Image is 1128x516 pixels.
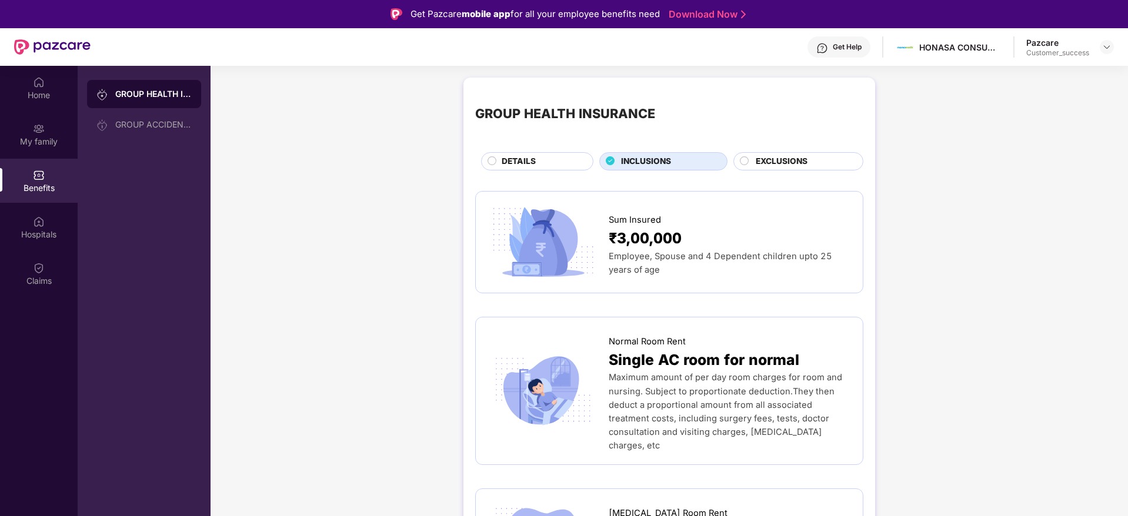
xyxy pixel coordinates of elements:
img: icon [488,352,599,430]
img: Mamaearth%20Logo.jpg [897,39,914,56]
strong: mobile app [462,8,510,19]
img: svg+xml;base64,PHN2ZyBpZD0iQ2xhaW0iIHhtbG5zPSJodHRwOi8vd3d3LnczLm9yZy8yMDAwL3N2ZyIgd2lkdGg9IjIwIi... [33,262,45,274]
div: HONASA CONSUMER LIMITED [919,42,1002,53]
div: GROUP HEALTH INSURANCE [475,103,655,123]
div: GROUP ACCIDENTAL INSURANCE [115,120,192,129]
img: svg+xml;base64,PHN2ZyBpZD0iSG9tZSIgeG1sbnM9Imh0dHA6Ly93d3cudzMub3JnLzIwMDAvc3ZnIiB3aWR0aD0iMjAiIG... [33,76,45,88]
img: svg+xml;base64,PHN2ZyB3aWR0aD0iMjAiIGhlaWdodD0iMjAiIHZpZXdCb3g9IjAgMCAyMCAyMCIgZmlsbD0ibm9uZSIgeG... [96,119,108,131]
span: INCLUSIONS [621,155,671,168]
span: EXCLUSIONS [756,155,807,168]
span: Maximum amount of per day room charges for room and nursing. Subject to proportionate deduction.T... [609,372,842,450]
span: Single AC room for normal [609,349,799,371]
div: Pazcare [1026,37,1089,48]
img: svg+xml;base64,PHN2ZyBpZD0iSG9zcGl0YWxzIiB4bWxucz0iaHR0cDovL3d3dy53My5vcmcvMjAwMC9zdmciIHdpZHRoPS... [33,216,45,227]
img: icon [488,203,599,281]
div: Get Help [833,42,862,52]
img: svg+xml;base64,PHN2ZyBpZD0iSGVscC0zMngzMiIgeG1sbnM9Imh0dHA6Ly93d3cudzMub3JnLzIwMDAvc3ZnIiB3aWR0aD... [816,42,828,54]
img: New Pazcare Logo [14,39,91,55]
div: Customer_success [1026,48,1089,58]
img: svg+xml;base64,PHN2ZyBpZD0iRHJvcGRvd24tMzJ4MzIiIHhtbG5zPSJodHRwOi8vd3d3LnczLm9yZy8yMDAwL3N2ZyIgd2... [1102,42,1112,52]
span: DETAILS [502,155,536,168]
div: GROUP HEALTH INSURANCE [115,88,192,100]
span: ₹3,00,000 [609,227,682,250]
span: Sum Insured [609,213,661,227]
span: Employee, Spouse and 4 Dependent children upto 25 years of age [609,251,832,275]
div: Get Pazcare for all your employee benefits need [411,7,660,21]
img: Stroke [741,8,746,21]
span: Normal Room Rent [609,335,686,349]
a: Download Now [669,8,742,21]
img: svg+xml;base64,PHN2ZyB3aWR0aD0iMjAiIGhlaWdodD0iMjAiIHZpZXdCb3g9IjAgMCAyMCAyMCIgZmlsbD0ibm9uZSIgeG... [33,123,45,135]
img: svg+xml;base64,PHN2ZyB3aWR0aD0iMjAiIGhlaWdodD0iMjAiIHZpZXdCb3g9IjAgMCAyMCAyMCIgZmlsbD0ibm9uZSIgeG... [96,89,108,100]
img: Logo [391,8,402,20]
img: svg+xml;base64,PHN2ZyBpZD0iQmVuZWZpdHMiIHhtbG5zPSJodHRwOi8vd3d3LnczLm9yZy8yMDAwL3N2ZyIgd2lkdGg9Ij... [33,169,45,181]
